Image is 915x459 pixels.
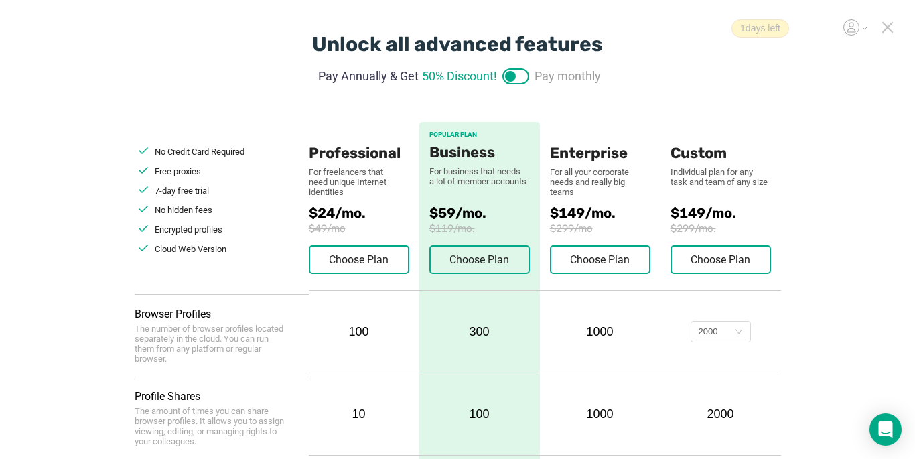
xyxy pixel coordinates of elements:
div: 1000 [550,407,650,421]
span: No Credit Card Required [155,147,244,157]
span: Pay Annually & Get [318,67,419,85]
span: $49/mo [309,222,419,235]
button: Choose Plan [429,245,530,274]
span: Free proxies [155,166,201,176]
div: Unlock all advanced features [312,32,603,56]
i: icon: down [735,328,743,337]
div: 100 [419,373,540,455]
span: Encrypted profiles [155,224,222,235]
div: For all your corporate needs and really big teams [550,167,650,197]
span: No hidden fees [155,205,212,215]
div: 10 [309,407,409,421]
div: 2000 [699,322,718,342]
span: Pay monthly [535,67,601,85]
span: $149/mo. [671,205,781,221]
span: $119/mo. [429,222,530,235]
div: Profile Shares [135,390,309,403]
div: 100 [309,325,409,339]
div: 2000 [671,407,771,421]
div: 300 [419,291,540,373]
div: For freelancers that need unique Internet identities [309,167,396,197]
span: 50% Discount! [422,67,497,85]
span: 1 days left [731,19,789,38]
div: Custom [671,122,771,162]
div: POPULAR PLAN [429,131,530,139]
span: 7-day free trial [155,186,209,196]
div: Business [429,144,530,161]
span: $149/mo. [550,205,671,221]
div: The number of browser profiles located separately in the cloud. You can run them from any platfor... [135,324,289,364]
span: $299/mo [550,222,671,235]
button: Choose Plan [309,245,409,274]
div: a lot of member accounts [429,176,530,186]
button: Choose Plan [671,245,771,274]
div: 1000 [550,325,650,339]
span: $59/mo. [429,205,530,221]
div: Enterprise [550,122,650,162]
span: Cloud Web Version [155,244,226,254]
div: For business that needs [429,166,530,176]
div: Professional [309,122,409,162]
span: $24/mo. [309,205,419,221]
div: The amount of times you can share browser profiles. It allows you to assign viewing, editing, or ... [135,406,289,446]
div: Individual plan for any task and team of any size [671,167,771,187]
div: Browser Profiles [135,308,309,320]
div: Open Intercom Messenger [869,413,902,446]
button: Choose Plan [550,245,650,274]
span: $299/mo. [671,222,781,235]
